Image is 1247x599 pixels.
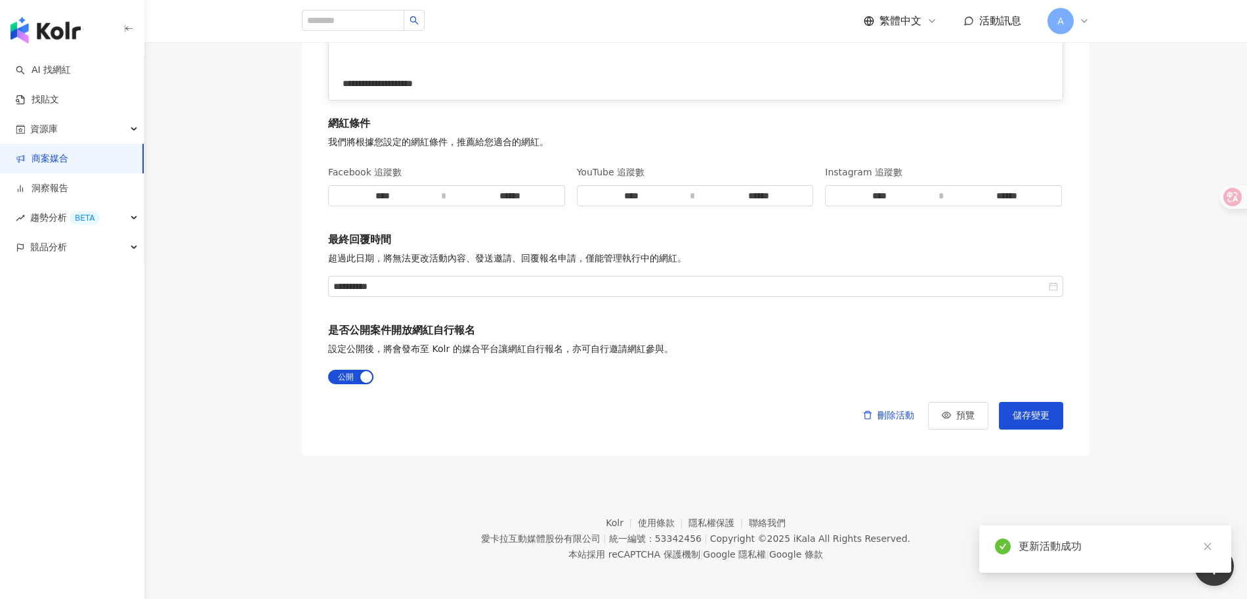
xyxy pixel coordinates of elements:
[703,549,766,560] a: Google 隱私權
[1203,542,1212,551] span: close
[1013,410,1049,421] span: 儲存變更
[70,211,100,225] div: BETA
[766,549,769,560] span: |
[328,136,1063,149] p: 我們將根據您設定的網紅條件，推薦給您適合的網紅。
[688,518,749,528] a: 隱私權保護
[1057,14,1064,28] span: A
[999,402,1063,430] button: 儲存變更
[30,203,100,233] span: 趨勢分析
[849,402,928,430] button: 刪除活動
[956,410,975,421] span: 預覽
[793,533,816,544] a: iKala
[481,533,601,544] div: 愛卡拉互動媒體股份有限公司
[928,402,988,430] button: 預覽
[328,323,673,338] p: 是否公開案件開放網紅自行報名
[769,549,823,560] a: Google 條款
[16,213,25,223] span: rise
[942,410,951,420] span: eye
[979,14,1021,27] span: 活動訊息
[30,233,67,262] span: 競品分析
[749,518,786,528] a: 聯絡我們
[328,116,1063,131] p: 網紅條件
[328,343,673,356] p: 設定公開後，將會發布至 Kolr 的媒合平台讓網紅自行報名，亦可自行邀請網紅參與。
[825,159,1063,185] p: Instagram 追蹤數
[710,533,910,544] div: Copyright © 2025 All Rights Reserved.
[863,410,872,420] span: delete
[410,16,419,25] span: search
[16,64,71,77] a: searchAI 找網紅
[609,533,702,544] div: 統一編號：53342456
[704,533,708,544] span: |
[11,17,81,43] img: logo
[16,152,68,166] a: 商案媒合
[879,14,921,28] span: 繁體中文
[1019,539,1215,554] div: 更新活動成功
[603,533,606,544] span: |
[995,539,1011,554] span: check-circle
[30,114,58,144] span: 資源庫
[328,159,566,185] p: Facebook 追蹤數
[700,549,704,560] span: |
[877,410,914,421] span: 刪除活動
[328,233,1063,247] p: 最終回覆時間
[328,252,1063,265] p: 超過此日期，將無法更改活動內容、發送邀請、回覆報名申請，僅能管理執行中的網紅。
[16,93,59,106] a: 找貼文
[568,546,822,562] span: 本站採用 reCAPTCHA 保護機制
[606,518,637,528] a: Kolr
[638,518,689,528] a: 使用條款
[16,182,68,195] a: 洞察報告
[577,159,815,185] p: YouTube 追蹤數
